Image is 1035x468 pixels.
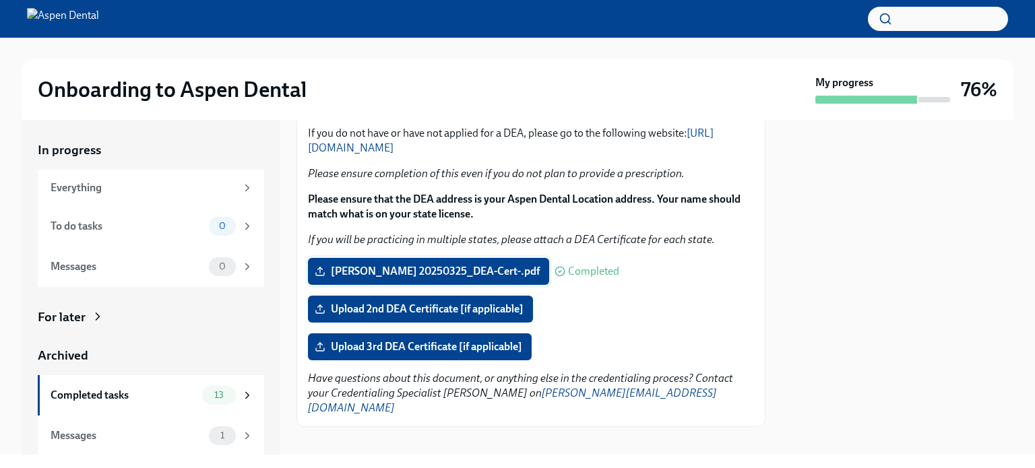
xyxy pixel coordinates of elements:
[38,415,264,456] a: Messages1
[51,219,203,234] div: To do tasks
[51,259,203,274] div: Messages
[51,388,197,403] div: Completed tasks
[38,170,264,206] a: Everything
[308,233,715,246] em: If you will be practicing in multiple states, please attach a DEA Certificate for each state.
[212,430,232,440] span: 1
[51,180,236,195] div: Everything
[38,141,264,159] a: In progress
[308,333,532,360] label: Upload 3rd DEA Certificate [if applicable]
[211,221,234,231] span: 0
[38,347,264,364] a: Archived
[317,340,522,354] span: Upload 3rd DEA Certificate [if applicable]
[51,428,203,443] div: Messages
[308,126,754,156] p: If you do not have or have not applied for a DEA, please go to the following website:
[308,193,741,220] strong: Please ensure that the DEA address is your Aspen Dental Location address. Your name should match ...
[317,302,524,316] span: Upload 2nd DEA Certificate [if applicable]
[308,258,549,285] label: [PERSON_NAME] 20250325_DEA-Cert-.pdf
[815,75,873,90] strong: My progress
[38,308,86,326] div: For later
[27,8,99,30] img: Aspen Dental
[38,308,264,326] a: For later
[38,246,264,287] a: Messages0
[206,390,232,400] span: 13
[308,296,533,323] label: Upload 2nd DEA Certificate [if applicable]
[568,266,619,277] span: Completed
[38,375,264,415] a: Completed tasks13
[961,77,997,102] h3: 76%
[38,206,264,246] a: To do tasks0
[211,261,234,271] span: 0
[38,76,307,103] h2: Onboarding to Aspen Dental
[308,372,733,414] em: Have questions about this document, or anything else in the credentialing process? Contact your C...
[317,265,540,278] span: [PERSON_NAME] 20250325_DEA-Cert-.pdf
[308,167,685,180] em: Please ensure completion of this even if you do not plan to provide a prescription.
